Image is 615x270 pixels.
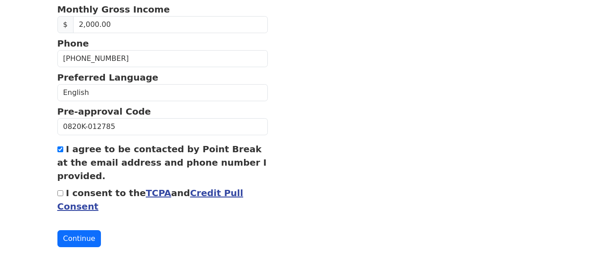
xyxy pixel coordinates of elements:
label: I consent to the and [57,188,244,212]
a: TCPA [146,188,171,198]
input: Pre-approval Code [57,118,268,135]
strong: Preferred Language [57,72,158,83]
input: Phone [57,50,268,67]
label: I agree to be contacted by Point Break at the email address and phone number I provided. [57,144,267,181]
strong: Phone [57,38,89,49]
input: Monthly Gross Income [73,16,268,33]
span: $ [57,16,74,33]
strong: Pre-approval Code [57,106,151,117]
p: Monthly Gross Income [57,3,268,16]
button: Continue [57,230,101,247]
